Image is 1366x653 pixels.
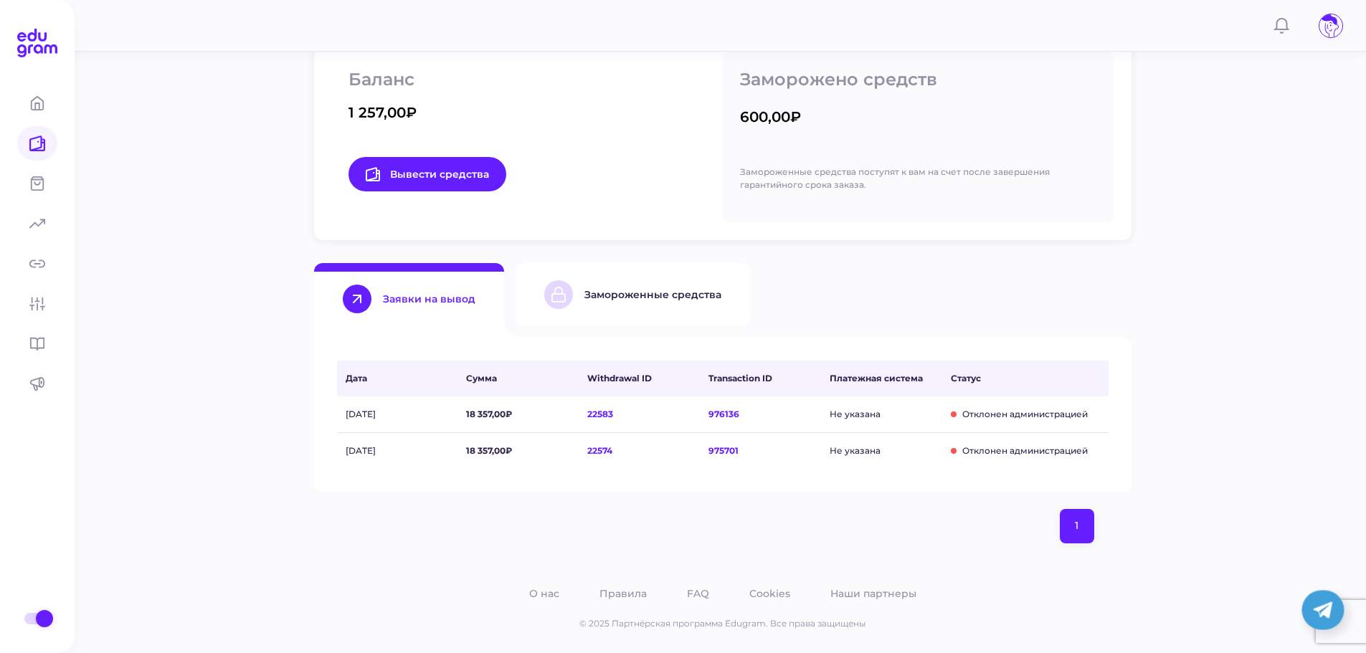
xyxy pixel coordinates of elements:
p: Замороженные средства поступят к вам на счет после завершения гарантийного срока заказа. [740,166,1097,191]
span: 18 357,00₽ [466,408,579,421]
span: [DATE] [346,408,458,421]
button: Заявки на вывод [314,263,504,326]
span: [DATE] [346,444,458,457]
span: Статус [951,372,1109,385]
p: Заморожено средств [740,68,1097,91]
a: Наши партнеры [827,584,919,603]
span: Не указана [830,408,942,421]
nav: pagination navigation [1057,509,1097,543]
span: Сумма [466,372,579,385]
span: 976136 [708,408,821,421]
button: page 1 [1060,509,1094,543]
span: Дата [346,372,458,385]
span: Отклонен администрацией [951,408,1109,421]
span: 22583 [587,408,700,421]
span: 975701 [708,444,821,457]
span: Платежная система [830,372,942,385]
span: Withdrawal ID [587,372,700,385]
span: Transaction ID [708,372,821,385]
a: О нас [526,584,562,603]
a: FAQ [684,584,712,603]
div: 600,00₽ [740,107,801,127]
a: Правила [597,584,650,603]
span: 22574 [587,444,700,457]
div: 1 257,00₽ [348,103,417,123]
p: Баланс [348,68,706,91]
a: Вывести средства [348,157,506,191]
a: Cookies [746,584,793,603]
p: © 2025 Партнёрская программа Edugram. Все права защищены [314,617,1132,630]
span: Вывести средства [366,167,489,181]
div: Withdraw Requests [337,361,1109,469]
div: Замороженные средства [584,288,721,301]
button: Замороженные средства [516,263,750,326]
span: 18 357,00₽ [466,444,579,457]
span: Отклонен администрацией [951,444,1109,457]
span: Не указана [830,444,942,457]
div: Заявки на вывод [383,292,475,305]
